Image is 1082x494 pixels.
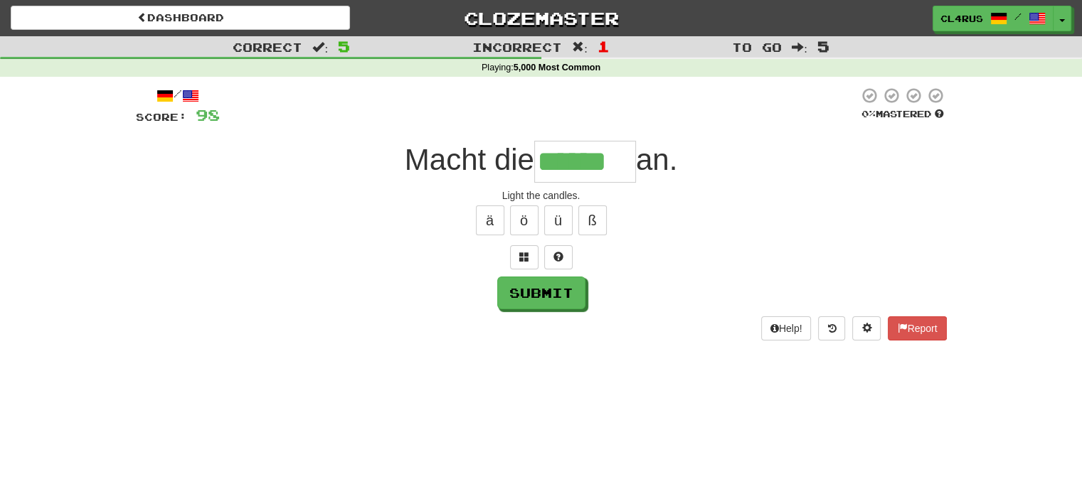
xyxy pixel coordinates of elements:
[497,276,585,309] button: Submit
[312,41,328,53] span: :
[817,38,829,55] span: 5
[933,6,1054,31] a: cl4rus /
[476,205,504,235] button: ä
[818,316,845,340] button: Round history (alt+y)
[510,245,539,269] button: Switch sentence to multiple choice alt+p
[544,205,573,235] button: ü
[196,106,220,124] span: 98
[338,38,350,55] span: 5
[136,111,187,123] span: Score:
[472,40,562,54] span: Incorrect
[510,205,539,235] button: ö
[578,205,607,235] button: ß
[405,143,534,176] span: Macht die
[636,143,677,176] span: an.
[888,316,946,340] button: Report
[544,245,573,269] button: Single letter hint - you only get 1 per sentence and score half the points! alt+h
[11,6,350,30] a: Dashboard
[761,316,812,340] button: Help!
[371,6,711,31] a: Clozemaster
[861,108,876,119] span: 0 %
[940,12,983,25] span: cl4rus
[514,63,600,73] strong: 5,000 Most Common
[792,41,807,53] span: :
[598,38,610,55] span: 1
[233,40,302,54] span: Correct
[732,40,782,54] span: To go
[136,87,220,104] div: /
[1014,11,1022,21] span: /
[572,41,588,53] span: :
[136,188,947,203] div: Light the candles.
[859,108,947,121] div: Mastered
